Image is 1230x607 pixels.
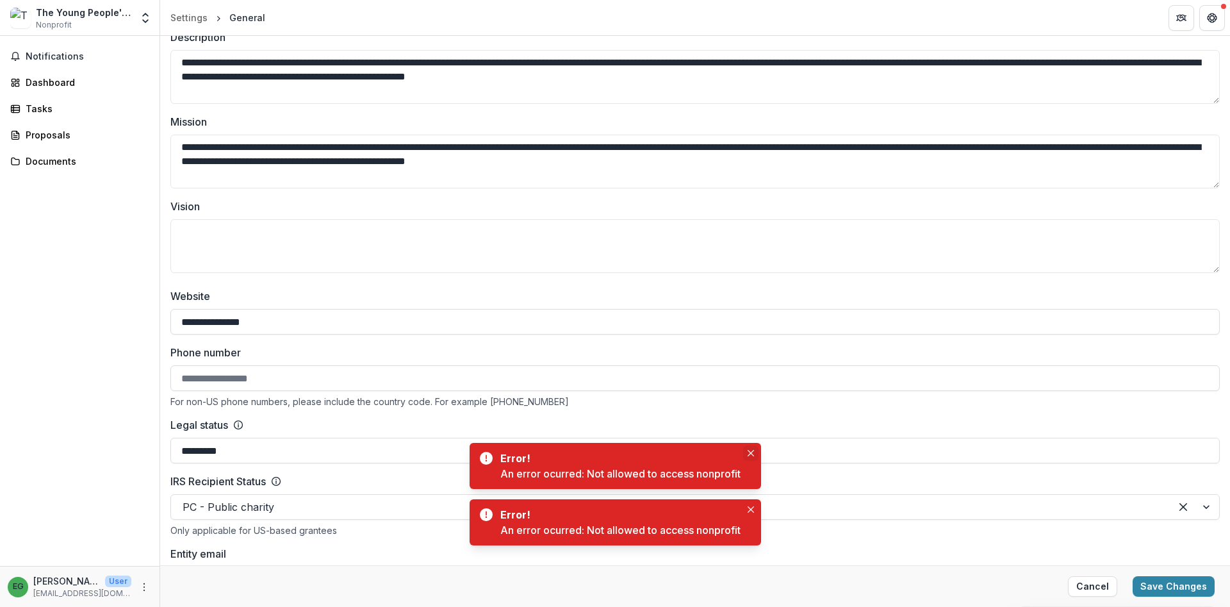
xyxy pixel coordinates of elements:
[5,98,154,119] a: Tasks
[170,474,266,489] label: IRS Recipient Status
[170,525,1220,536] div: Only applicable for US-based grantees
[229,11,265,24] div: General
[170,345,1212,360] label: Phone number
[170,11,208,24] div: Settings
[743,445,758,461] button: Close
[1199,5,1225,31] button: Get Help
[33,588,131,599] p: [EMAIL_ADDRESS][DOMAIN_NAME]
[33,574,100,588] p: [PERSON_NAME]
[500,466,741,481] div: An error ocurred: Not allowed to access nonprofit
[26,102,144,115] div: Tasks
[500,451,735,466] div: Error!
[500,507,735,522] div: Error!
[1068,576,1117,597] button: Cancel
[136,579,152,595] button: More
[170,396,1220,407] div: For non-US phone numbers, please include the country code. For example [PHONE_NUMBER]
[26,76,144,89] div: Dashboard
[1133,576,1215,597] button: Save Changes
[26,154,144,168] div: Documents
[36,19,72,31] span: Nonprofit
[5,46,154,67] button: Notifications
[26,128,144,142] div: Proposals
[136,5,154,31] button: Open entity switcher
[36,6,131,19] div: The Young People's Chorus of [US_STATE][GEOGRAPHIC_DATA]
[743,502,758,517] button: Close
[1173,497,1193,517] div: Clear selected options
[165,8,270,27] nav: breadcrumb
[170,288,1212,304] label: Website
[5,124,154,146] a: Proposals
[10,8,31,28] img: The Young People's Chorus of New York City
[5,72,154,93] a: Dashboard
[170,417,228,433] label: Legal status
[26,51,149,62] span: Notifications
[5,151,154,172] a: Documents
[170,114,1212,129] label: Mission
[1168,5,1194,31] button: Partners
[105,576,131,587] p: User
[500,522,741,538] div: An error ocurred: Not allowed to access nonprofit
[13,583,24,591] div: Emma Grettenberger
[170,29,1212,45] label: Description
[170,546,1212,561] label: Entity email
[170,199,1212,214] label: Vision
[165,8,213,27] a: Settings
